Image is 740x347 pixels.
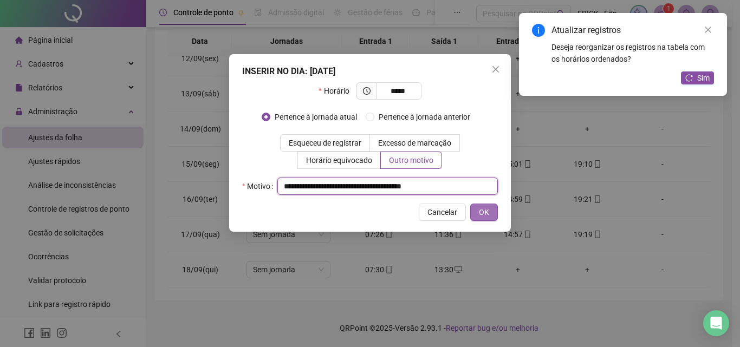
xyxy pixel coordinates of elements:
[470,204,498,221] button: OK
[389,156,433,165] span: Outro motivo
[427,206,457,218] span: Cancelar
[551,41,714,65] div: Deseja reorganizar os registros na tabela com os horários ordenados?
[532,24,545,37] span: info-circle
[306,156,372,165] span: Horário equivocado
[378,139,451,147] span: Excesso de marcação
[242,65,498,78] div: INSERIR NO DIA : [DATE]
[697,72,710,84] span: Sim
[704,26,712,34] span: close
[681,71,714,84] button: Sim
[270,111,361,123] span: Pertence à jornada atual
[703,310,729,336] div: Open Intercom Messenger
[242,178,277,195] label: Motivo
[487,61,504,78] button: Close
[419,204,466,221] button: Cancelar
[374,111,475,123] span: Pertence à jornada anterior
[289,139,361,147] span: Esqueceu de registrar
[702,24,714,36] a: Close
[551,24,714,37] div: Atualizar registros
[479,206,489,218] span: OK
[363,87,371,95] span: clock-circle
[319,82,356,100] label: Horário
[685,74,693,82] span: reload
[491,65,500,74] span: close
